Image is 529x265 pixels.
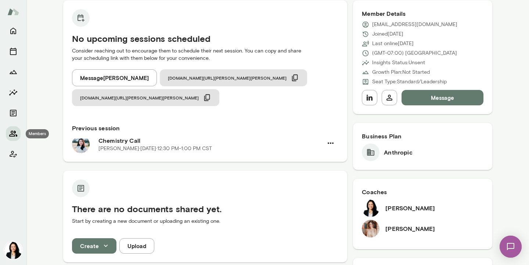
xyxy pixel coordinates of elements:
h5: There are no documents shared yet. [72,203,338,215]
button: Home [6,23,21,38]
button: Insights [6,85,21,100]
h6: Business Plan [362,132,483,141]
button: Client app [6,147,21,161]
button: Create [72,238,116,254]
div: Members [26,129,49,138]
p: Consider reaching out to encourage them to schedule their next session. You can copy and share yo... [72,47,338,62]
img: Monica Aggarwal [4,242,22,259]
span: [DOMAIN_NAME][URL][PERSON_NAME][PERSON_NAME] [80,95,199,101]
h5: No upcoming sessions scheduled [72,33,338,44]
p: Joined [DATE] [372,30,403,38]
img: Mento [7,5,19,19]
img: Nancy Alsip [362,220,379,237]
p: [EMAIL_ADDRESS][DOMAIN_NAME] [372,21,457,28]
h6: [PERSON_NAME] [385,224,435,233]
h6: Anthropic [384,148,412,157]
h6: [PERSON_NAME] [385,204,435,213]
p: [PERSON_NAME] · [DATE] · 12:30 PM-1:00 PM CST [98,145,212,152]
button: Upload [119,238,154,254]
span: [DOMAIN_NAME][URL][PERSON_NAME][PERSON_NAME] [168,75,287,81]
h6: Coaches [362,188,483,196]
img: Monica Aggarwal [362,199,379,217]
h6: Chemistry Call [98,136,323,145]
p: Seat Type: Standard/Leadership [372,78,447,86]
p: (GMT-07:00) [GEOGRAPHIC_DATA] [372,50,457,57]
h6: Previous session [72,124,338,132]
p: Start by creating a new document or uploading an existing one. [72,218,338,225]
button: Message[PERSON_NAME] [72,69,157,86]
button: Documents [6,106,21,120]
p: Last online [DATE] [372,40,414,47]
button: Sessions [6,44,21,59]
button: [DOMAIN_NAME][URL][PERSON_NAME][PERSON_NAME] [160,69,307,86]
p: Insights Status: Unsent [372,59,425,66]
button: Message [402,90,483,105]
button: [DOMAIN_NAME][URL][PERSON_NAME][PERSON_NAME] [72,89,219,106]
p: Growth Plan: Not Started [372,69,430,76]
button: Members [6,126,21,141]
h6: Member Details [362,9,483,18]
button: Growth Plan [6,65,21,79]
